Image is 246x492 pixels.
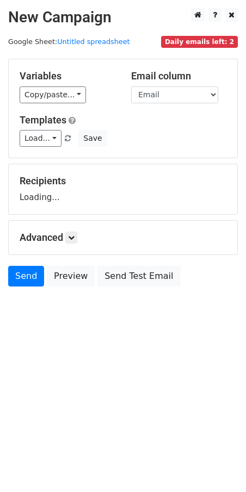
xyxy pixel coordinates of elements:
[78,130,107,147] button: Save
[20,175,226,203] div: Loading...
[8,38,130,46] small: Google Sheet:
[57,38,130,46] a: Untitled spreadsheet
[131,70,226,82] h5: Email column
[20,232,226,244] h5: Advanced
[8,266,44,287] a: Send
[20,114,66,126] a: Templates
[20,175,226,187] h5: Recipients
[20,86,86,103] a: Copy/paste...
[161,38,238,46] a: Daily emails left: 2
[8,8,238,27] h2: New Campaign
[20,130,61,147] a: Load...
[161,36,238,48] span: Daily emails left: 2
[97,266,180,287] a: Send Test Email
[47,266,95,287] a: Preview
[20,70,115,82] h5: Variables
